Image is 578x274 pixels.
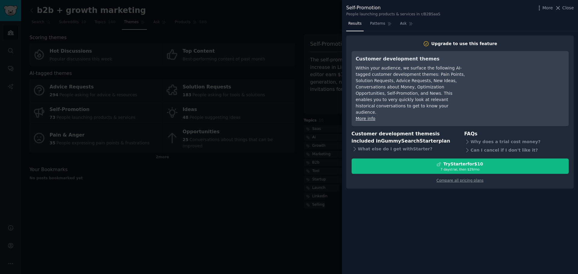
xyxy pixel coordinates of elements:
div: Try Starter for $10 [443,161,483,167]
span: Patterns [370,21,385,26]
button: More [536,5,553,11]
span: More [542,5,553,11]
iframe: YouTube video player [474,55,564,100]
a: Ask [398,19,415,31]
h3: Customer development themes is included in plan [352,130,456,145]
div: 7 days trial, then $ 29 /mo [352,167,568,171]
a: Compare all pricing plans [437,178,483,183]
div: Within your audience, we surface the following AI-tagged customer development themes: Pain Points... [356,65,466,115]
div: People launching products & services in r/B2BSaaS [346,12,440,17]
a: More info [356,116,375,121]
span: Close [562,5,574,11]
a: Results [346,19,364,31]
div: What else do I get with Starter ? [352,145,456,153]
div: Can I cancel if I don't like it? [464,146,569,154]
div: Upgrade to use this feature [431,41,497,47]
h3: FAQs [464,130,569,138]
a: Patterns [368,19,393,31]
span: Results [348,21,362,26]
button: Close [555,5,574,11]
div: Why does a trial cost money? [464,137,569,146]
h3: Customer development themes [356,55,466,63]
span: Ask [400,21,407,26]
div: Self-Promotion [346,4,440,12]
span: GummySearch Starter [381,138,438,144]
button: TryStarterfor$107 daystrial, then $29/mo [352,159,569,174]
